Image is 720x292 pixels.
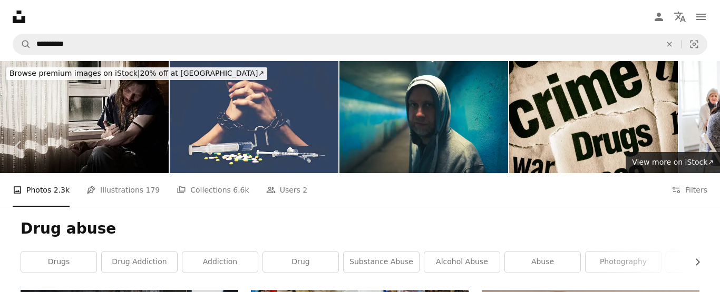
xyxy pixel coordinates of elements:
img: Newspaper headlines on crime, and drugs [509,61,678,173]
span: 2 [303,184,307,196]
span: Browse premium images on iStock | [9,69,140,77]
a: drugs [21,251,96,273]
a: addiction [182,251,258,273]
a: drug addiction [102,251,177,273]
button: scroll list to the right [688,251,699,273]
img: drug case prisoner with narcotic and syringe [170,61,338,173]
img: Homeless depressed man in underpass [339,61,508,173]
span: 20% off at [GEOGRAPHIC_DATA] ↗ [9,69,264,77]
a: substance abuse [344,251,419,273]
a: Collections 6.6k [177,173,249,207]
a: View more on iStock↗ [626,152,720,173]
button: Filters [672,173,707,207]
a: Next [683,96,720,197]
a: Log in / Sign up [648,6,669,27]
span: 179 [146,184,160,196]
button: Language [669,6,690,27]
form: Find visuals sitewide [13,34,707,55]
a: Home — Unsplash [13,11,25,23]
a: Users 2 [266,173,308,207]
button: Search Unsplash [13,34,31,54]
a: abuse [505,251,580,273]
span: View more on iStock ↗ [632,158,714,166]
button: Menu [690,6,712,27]
span: 6.6k [233,184,249,196]
a: drug [263,251,338,273]
button: Visual search [682,34,707,54]
a: alcohol abuse [424,251,500,273]
a: photography [586,251,661,273]
button: Clear [658,34,681,54]
h1: Drug abuse [21,219,699,238]
a: Illustrations 179 [86,173,160,207]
